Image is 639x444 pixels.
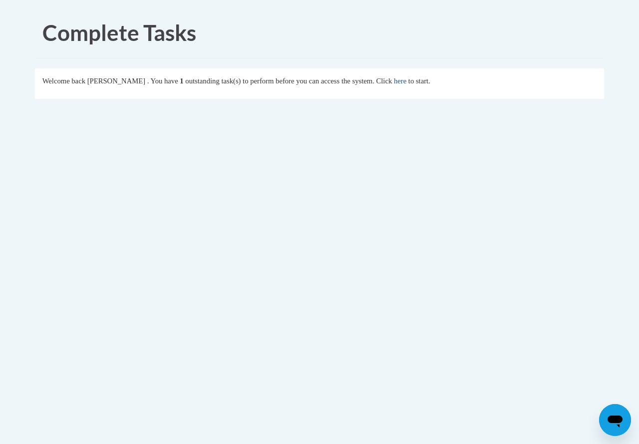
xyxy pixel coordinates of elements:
span: Complete Tasks [42,19,196,45]
span: outstanding task(s) to perform before you can access the system. Click [185,77,392,85]
iframe: Button to launch messaging window [599,404,631,436]
a: here [394,77,406,85]
span: [PERSON_NAME] [87,77,145,85]
span: to start. [408,77,430,85]
span: . You have [147,77,178,85]
span: Welcome back [42,77,85,85]
span: 1 [180,77,183,85]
